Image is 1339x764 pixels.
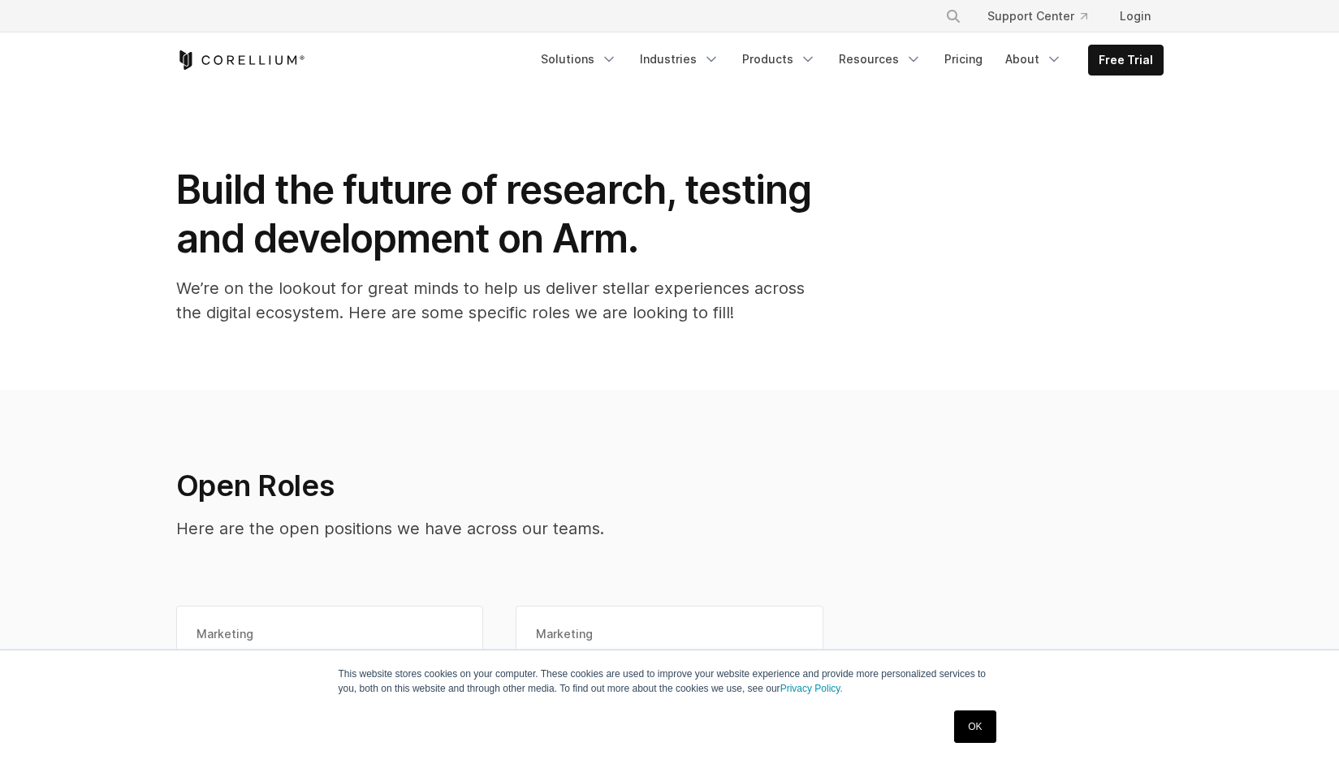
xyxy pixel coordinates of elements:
[176,50,305,70] a: Corellium Home
[176,166,826,263] h1: Build the future of research, testing and development on Arm.
[630,45,729,74] a: Industries
[974,2,1100,31] a: Support Center
[926,2,1164,31] div: Navigation Menu
[176,468,909,503] h2: Open Roles
[732,45,826,74] a: Products
[954,710,996,743] a: OK
[939,2,968,31] button: Search
[176,276,826,325] p: We’re on the lookout for great minds to help us deliver stellar experiences across the digital ec...
[780,683,843,694] a: Privacy Policy.
[996,45,1072,74] a: About
[531,45,627,74] a: Solutions
[197,626,464,642] div: Marketing
[935,45,992,74] a: Pricing
[531,45,1164,76] div: Navigation Menu
[339,667,1001,696] p: This website stores cookies on your computer. These cookies are used to improve your website expe...
[176,516,909,541] p: Here are the open positions we have across our teams.
[1089,45,1163,75] a: Free Trial
[536,626,803,642] div: Marketing
[1107,2,1164,31] a: Login
[829,45,931,74] a: Resources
